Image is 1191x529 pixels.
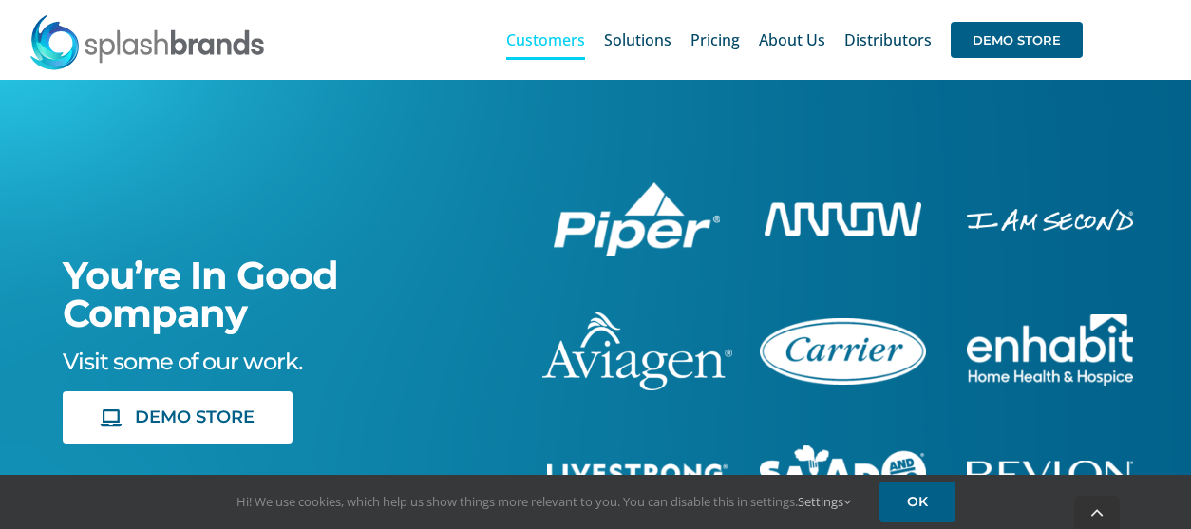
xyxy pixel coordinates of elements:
a: Customers [506,9,585,70]
a: enhabit-stacked-white [967,312,1133,332]
a: enhabit-stacked-white [967,206,1133,227]
nav: Main Menu [506,9,1083,70]
span: You’re In Good Company [63,252,338,336]
a: OK [879,482,955,522]
span: Distributors [844,32,932,47]
span: Hi! We use cookies, which help us show things more relevant to you. You can disable this in setti... [236,493,851,510]
a: DEMO STORE [63,391,293,444]
span: About Us [759,32,825,47]
img: Carrier Brand Store [760,318,926,385]
img: Piper Pilot Ship [554,182,720,256]
a: Distributors [844,9,932,70]
a: arrow-white [765,199,921,220]
img: Salad And Go Store [760,445,926,502]
a: revlon-flat-white [967,458,1133,479]
a: DEMO STORE [951,9,1083,70]
img: I Am Second Store [967,209,1133,231]
img: aviagen-1C [542,312,732,390]
span: Solutions [604,32,671,47]
span: Pricing [690,32,740,47]
a: piper-White [554,179,720,200]
a: Pricing [690,9,740,70]
span: DEMO STORE [135,407,255,427]
img: Revlon [967,461,1133,487]
img: Arrow Store [765,202,921,236]
span: Visit some of our work. [63,348,302,375]
a: Settings [798,493,851,510]
span: Customers [506,32,585,47]
a: carrier-1B [760,315,926,336]
img: Enhabit Gear Store [967,314,1133,385]
span: DEMO STORE [951,22,1083,58]
img: Livestrong Store [547,463,728,483]
a: livestrong-5E-website [547,461,728,482]
a: sng-1C [760,443,926,463]
img: SplashBrands.com Logo [28,13,266,70]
